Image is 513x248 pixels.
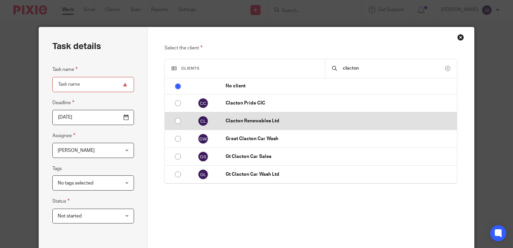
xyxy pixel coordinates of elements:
[52,66,78,73] label: Task name
[226,171,454,178] p: Gt Clacton Car Wash Ltd
[457,34,464,41] div: Close this dialog window
[226,135,454,142] p: Great Clacton Car Wash
[58,214,82,218] span: Not started
[52,132,75,139] label: Assignee
[52,110,134,125] input: Pick a date
[58,148,95,153] span: [PERSON_NAME]
[226,153,454,160] p: Gt Clacton Car Sales
[198,169,208,180] img: svg%3E
[181,67,200,70] span: Clients
[198,151,208,162] img: svg%3E
[198,116,208,126] img: svg%3E
[165,44,458,52] p: Select the client
[342,65,446,72] input: Search...
[52,41,101,52] h2: Task details
[52,99,74,107] label: Deadline
[226,83,454,89] p: No client
[52,77,134,92] input: Task name
[52,197,69,205] label: Status
[52,165,62,172] label: Tags
[58,181,93,185] span: No tags selected
[226,100,454,107] p: Clacton Pride CIC
[226,118,454,124] p: Clacton Renewables Ltd
[198,98,208,109] img: svg%3E
[198,133,208,144] img: svg%3E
